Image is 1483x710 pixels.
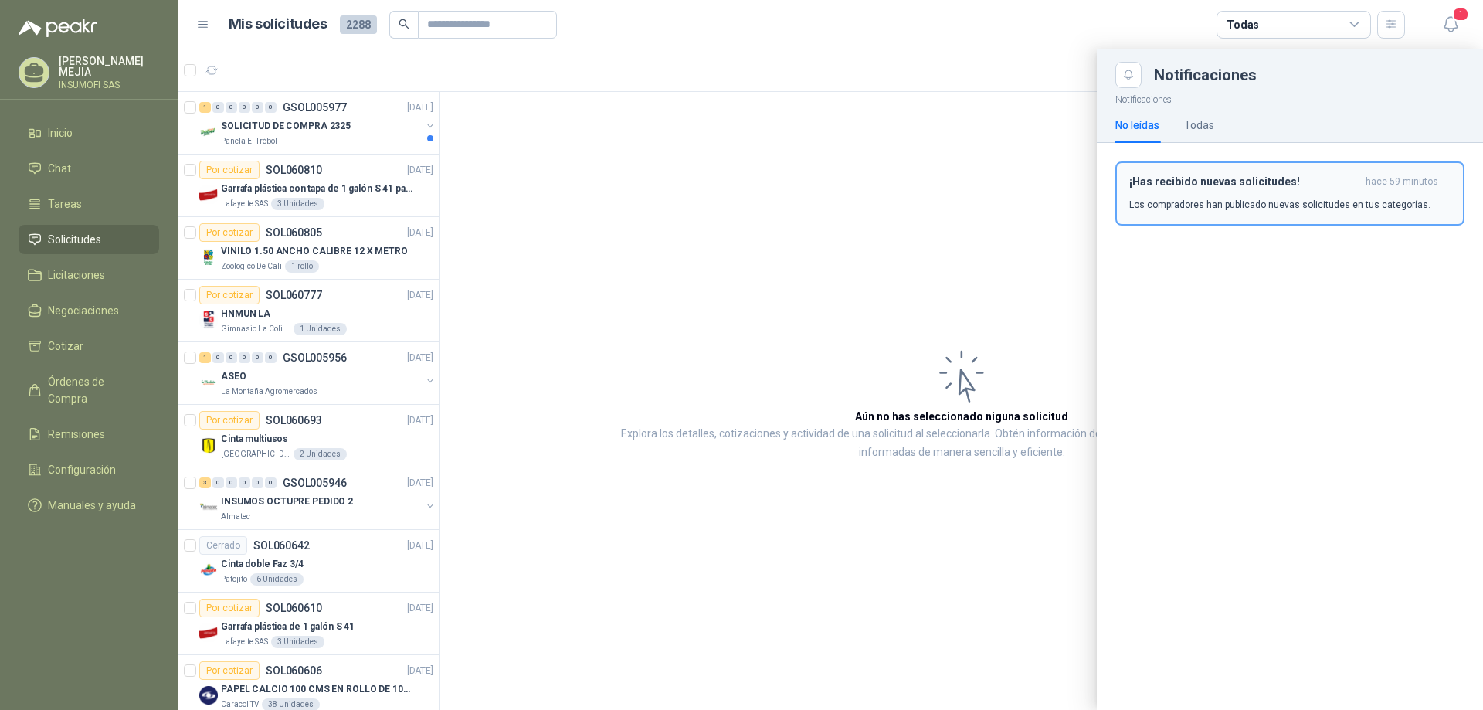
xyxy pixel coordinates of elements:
[48,267,105,284] span: Licitaciones
[19,225,159,254] a: Solicitudes
[59,80,159,90] p: INSUMOFI SAS
[59,56,159,77] p: [PERSON_NAME] MEJIA
[1227,16,1259,33] div: Todas
[48,373,144,407] span: Órdenes de Compra
[48,302,119,319] span: Negociaciones
[1437,11,1464,39] button: 1
[48,497,136,514] span: Manuales y ayuda
[340,15,377,34] span: 2288
[19,331,159,361] a: Cotizar
[19,420,159,449] a: Remisiones
[1097,88,1483,107] p: Notificaciones
[1129,175,1359,189] h3: ¡Has recibido nuevas solicitudes!
[1115,117,1159,134] div: No leídas
[48,195,82,212] span: Tareas
[48,124,73,141] span: Inicio
[48,426,105,443] span: Remisiones
[1129,198,1430,212] p: Los compradores han publicado nuevas solicitudes en tus categorías.
[19,260,159,290] a: Licitaciones
[1115,161,1464,226] button: ¡Has recibido nuevas solicitudes!hace 59 minutos Los compradores han publicado nuevas solicitudes...
[1366,175,1438,189] span: hace 59 minutos
[19,118,159,148] a: Inicio
[19,189,159,219] a: Tareas
[19,455,159,484] a: Configuración
[229,13,327,36] h1: Mis solicitudes
[19,19,97,37] img: Logo peakr
[1115,62,1142,88] button: Close
[19,367,159,413] a: Órdenes de Compra
[19,296,159,325] a: Negociaciones
[48,461,116,478] span: Configuración
[48,231,101,248] span: Solicitudes
[48,160,71,177] span: Chat
[1452,7,1469,22] span: 1
[19,154,159,183] a: Chat
[1184,117,1214,134] div: Todas
[1154,67,1464,83] div: Notificaciones
[399,19,409,29] span: search
[19,491,159,520] a: Manuales y ayuda
[48,338,83,355] span: Cotizar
